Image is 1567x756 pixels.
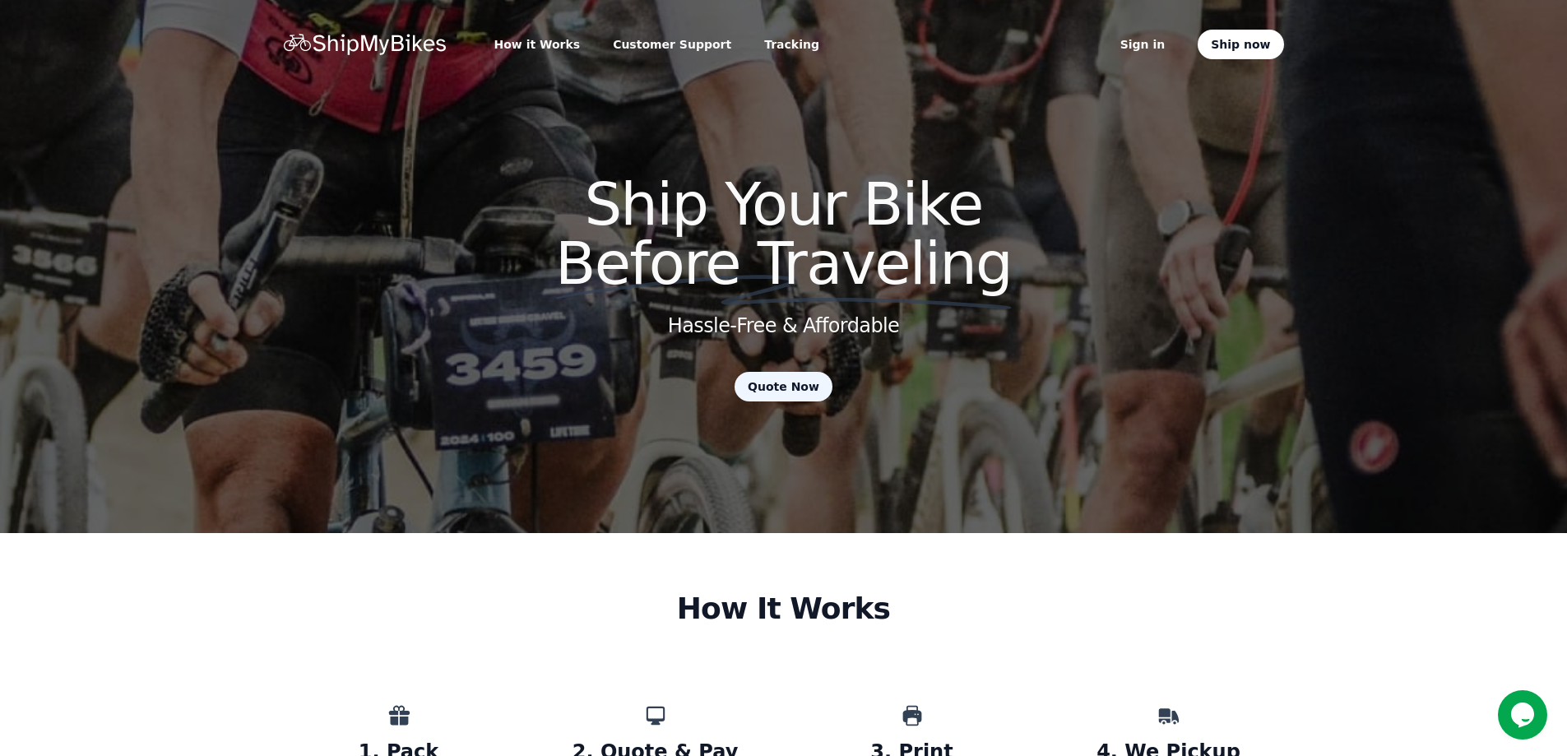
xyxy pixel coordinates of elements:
span: Before Traveling [555,229,1012,298]
a: Home [284,34,448,55]
iframe: chat widget [1498,690,1551,740]
a: Sign in [1114,33,1172,56]
h2: Hassle-Free & Affordable [668,313,900,339]
a: Ship now [1198,30,1283,59]
span: Ship now [1211,36,1270,53]
a: Customer Support [606,33,738,56]
h1: Ship Your Bike [415,174,1152,293]
h2: How It Works [508,592,1060,625]
a: How it Works [488,33,587,56]
a: Quote Now [735,372,832,401]
a: Tracking [758,33,826,56]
